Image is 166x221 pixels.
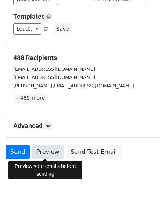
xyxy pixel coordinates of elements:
[13,83,134,89] small: [PERSON_NAME][EMAIL_ADDRESS][DOMAIN_NAME]
[6,145,30,159] a: Send
[66,145,122,159] a: Send Test Email
[13,93,47,103] a: +485 more
[13,75,95,80] small: [EMAIL_ADDRESS][DOMAIN_NAME]
[53,23,72,35] button: Save
[13,13,45,20] a: Templates
[13,122,153,130] h5: Advanced
[13,66,95,72] small: [EMAIL_ADDRESS][DOMAIN_NAME]
[13,54,153,62] h5: 488 Recipients
[129,186,166,221] iframe: Chat Widget
[13,23,41,35] a: Load...
[32,145,64,159] a: Preview
[8,161,82,179] div: Preview your emails before sending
